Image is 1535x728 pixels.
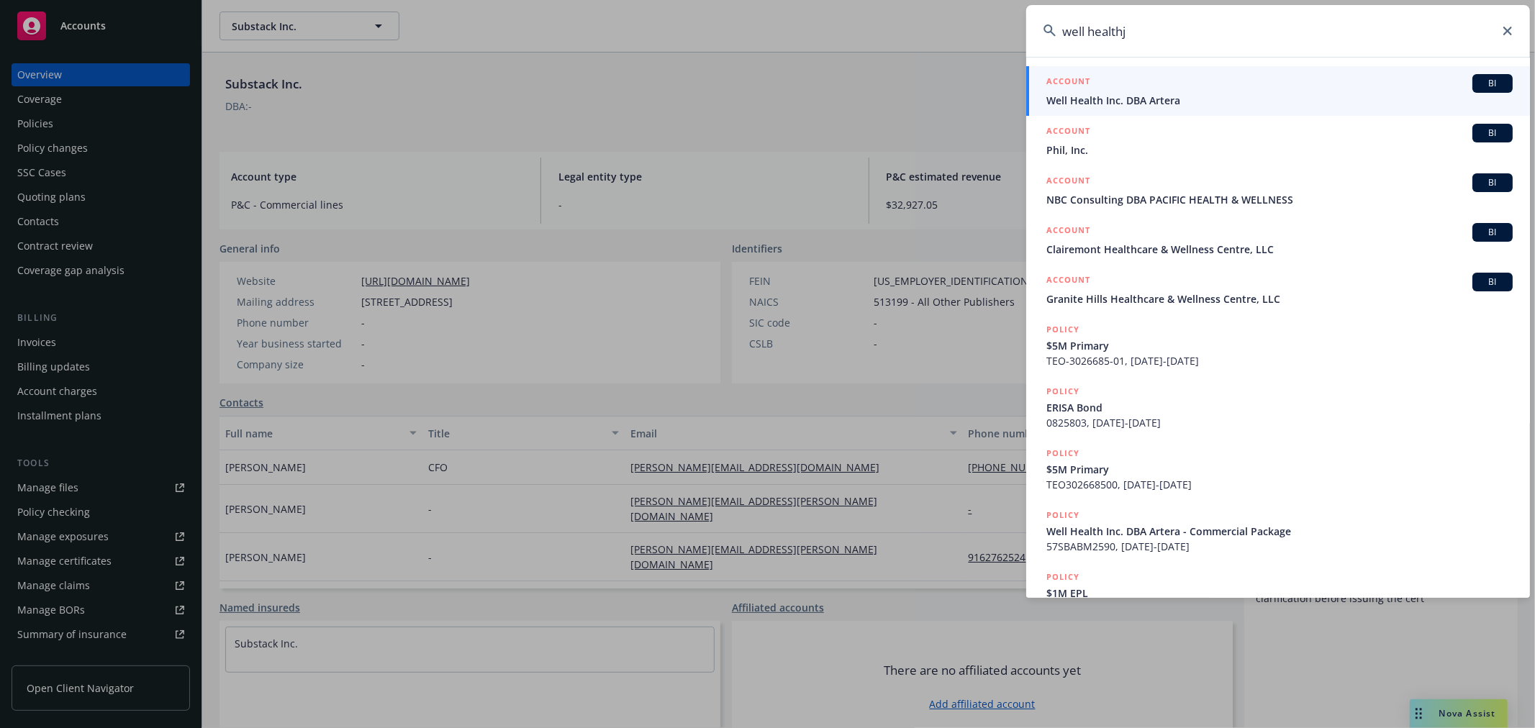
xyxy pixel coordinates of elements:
h5: POLICY [1046,446,1079,460]
a: POLICY$5M PrimaryTEO-3026685-01, [DATE]-[DATE] [1026,314,1530,376]
a: POLICYERISA Bond0825803, [DATE]-[DATE] [1026,376,1530,438]
span: Well Health Inc. DBA Artera [1046,93,1513,108]
span: Well Health Inc. DBA Artera - Commercial Package [1046,524,1513,539]
a: POLICY$5M PrimaryTEO302668500, [DATE]-[DATE] [1026,438,1530,500]
span: BI [1478,226,1507,239]
a: ACCOUNTBIPhil, Inc. [1026,116,1530,165]
span: 57SBABM2590, [DATE]-[DATE] [1046,539,1513,554]
span: 0825803, [DATE]-[DATE] [1046,415,1513,430]
h5: ACCOUNT [1046,124,1090,141]
span: TEO302668500, [DATE]-[DATE] [1046,477,1513,492]
h5: POLICY [1046,570,1079,584]
span: BI [1478,127,1507,140]
h5: POLICY [1046,322,1079,337]
h5: ACCOUNT [1046,173,1090,191]
span: ERISA Bond [1046,400,1513,415]
a: ACCOUNTBIGranite Hills Healthcare & Wellness Centre, LLC [1026,265,1530,314]
span: BI [1478,276,1507,288]
h5: ACCOUNT [1046,223,1090,240]
span: TEO-3026685-01, [DATE]-[DATE] [1046,353,1513,368]
span: BI [1478,176,1507,189]
h5: POLICY [1046,384,1079,399]
a: ACCOUNTBIWell Health Inc. DBA Artera [1026,66,1530,116]
a: POLICY$1M EPL [1026,562,1530,624]
span: $5M Primary [1046,462,1513,477]
input: Search... [1026,5,1530,57]
a: POLICYWell Health Inc. DBA Artera - Commercial Package57SBABM2590, [DATE]-[DATE] [1026,500,1530,562]
span: Granite Hills Healthcare & Wellness Centre, LLC [1046,291,1513,306]
span: Phil, Inc. [1046,142,1513,158]
h5: POLICY [1046,508,1079,522]
span: $1M EPL [1046,586,1513,601]
a: ACCOUNTBINBC Consulting DBA PACIFIC HEALTH & WELLNESS [1026,165,1530,215]
h5: ACCOUNT [1046,74,1090,91]
span: BI [1478,77,1507,90]
span: NBC Consulting DBA PACIFIC HEALTH & WELLNESS [1046,192,1513,207]
h5: ACCOUNT [1046,273,1090,290]
span: $5M Primary [1046,338,1513,353]
span: Clairemont Healthcare & Wellness Centre, LLC [1046,242,1513,257]
a: ACCOUNTBIClairemont Healthcare & Wellness Centre, LLC [1026,215,1530,265]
